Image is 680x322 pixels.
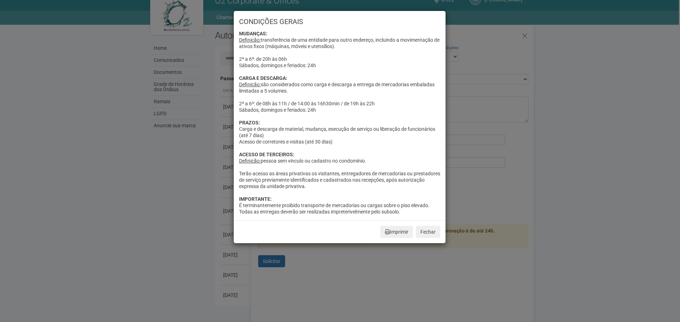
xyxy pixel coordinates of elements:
strong: MUDANÇAS: [239,31,267,36]
h3: CONDIÇÕES GERAIS [239,18,440,25]
u: Definição: [239,158,261,164]
div: transferência de uma entidade para outro endereço, incluindo a movimentação de ativos fixos (máqu... [239,30,440,215]
strong: CARGA E DESCARGA: [239,75,287,81]
u: Definição: [239,82,261,87]
button: Imprimir [380,226,413,238]
strong: PRAZOS: [239,120,260,125]
u: Definição: [239,37,261,43]
button: Fechar [416,226,440,238]
strong: IMPORTANTE: [239,196,272,202]
strong: ACESSO DE TERCEIROS: [239,152,294,157]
